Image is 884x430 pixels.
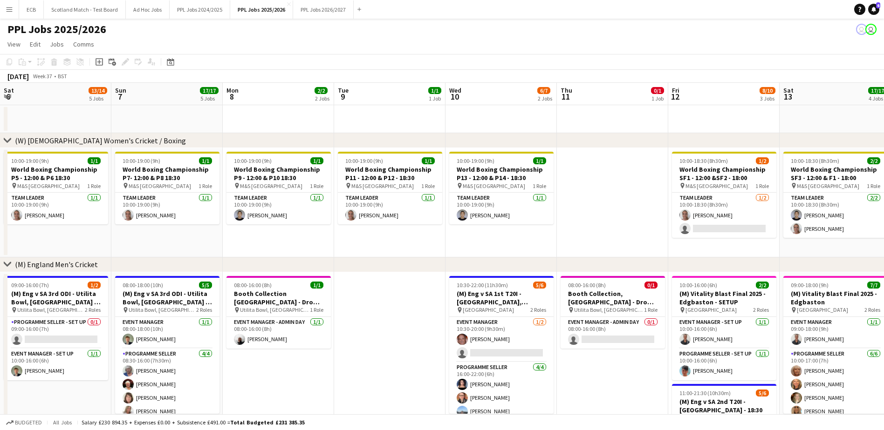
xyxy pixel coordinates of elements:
h3: (M) Eng v SA 2nd T20I - [GEOGRAPHIC_DATA] - 18:30 [672,397,776,414]
span: Utilita Bowl, [GEOGRAPHIC_DATA] [17,306,85,313]
span: M&S [GEOGRAPHIC_DATA] [463,182,525,189]
span: 1/1 [310,282,323,289]
span: M&S [GEOGRAPHIC_DATA] [351,182,414,189]
span: 1/1 [422,157,435,164]
div: 1 Job [651,95,664,102]
span: 1 Role [867,182,880,189]
span: [GEOGRAPHIC_DATA] [463,306,514,313]
span: 1/1 [310,157,323,164]
span: 08:00-16:00 (8h) [568,282,606,289]
app-card-role: Team Leader1/110:00-19:00 (9h)[PERSON_NAME] [115,193,219,224]
span: 2/2 [756,282,769,289]
span: All jobs [51,419,74,426]
span: Utilita Bowl, [GEOGRAPHIC_DATA] [129,306,196,313]
span: 0/1 [651,87,664,94]
span: 0/1 [644,282,658,289]
span: 09:00-18:00 (9h) [791,282,829,289]
span: 17/17 [200,87,219,94]
span: 2 Roles [753,306,769,313]
span: 1 Role [310,306,323,313]
span: 7/7 [867,282,880,289]
app-job-card: 10:00-19:00 (9h)1/1World Boxing Championship P11 - 12:00 & P12 - 18:30 M&S [GEOGRAPHIC_DATA]1 Rol... [338,152,442,224]
app-job-card: 08:00-16:00 (8h)1/1Booth Collection [GEOGRAPHIC_DATA] - Drop [GEOGRAPHIC_DATA] Utilita Bowl, [GEO... [226,276,331,349]
span: 1/1 [88,157,101,164]
div: 10:00-19:00 (9h)1/1World Boxing Championship P5 - 12:00 & P6 18:30 M&S [GEOGRAPHIC_DATA]1 RoleTea... [4,152,108,224]
h3: World Boxing Championship P7- 12:00 & P8 18:30 [115,165,219,182]
app-card-role: Team Leader1/110:00-19:00 (9h)[PERSON_NAME] [226,193,331,224]
span: Fri [672,86,679,94]
button: ECB [19,0,44,19]
div: (W) [DEMOGRAPHIC_DATA] Women's Cricket / Boxing [15,136,186,145]
span: 6 [2,91,14,102]
div: 10:00-18:30 (8h30m)1/2World Boxing Championship SF1 - 12:00 &SF2 - 18:00 M&S [GEOGRAPHIC_DATA]1 R... [672,152,776,238]
span: 5/6 [533,282,546,289]
span: 2/2 [315,87,328,94]
span: 12 [671,91,679,102]
h3: World Boxing Championship P5 - 12:00 & P6 18:30 [4,165,108,182]
span: Sat [783,86,794,94]
span: M&S [GEOGRAPHIC_DATA] [797,182,859,189]
span: 9 [336,91,349,102]
span: 1/1 [199,157,212,164]
app-job-card: 10:30-22:00 (11h30m)5/6(M) Eng v SA 1st T20I - [GEOGRAPHIC_DATA], [GEOGRAPHIC_DATA] - 18:[GEOGRAP... [449,276,554,414]
app-card-role: Programme Seller - Set Up0/109:00-16:00 (7h) [4,317,108,349]
app-card-role: Team Leader1/110:00-19:00 (9h)[PERSON_NAME] [4,193,108,224]
h3: World Boxing Championship P9 - 12:00 & P10 18:30 [226,165,331,182]
app-card-role: Team Leader1/110:00-19:00 (9h)[PERSON_NAME] [338,193,442,224]
span: Jobs [50,40,64,48]
app-user-avatar: Jane Barron [856,24,867,35]
app-job-card: 08:00-18:00 (10h)5/5(M) Eng v SA 3rd ODI - Utilita Bowl, [GEOGRAPHIC_DATA] - 11:00 Utilita Bowl, ... [115,276,219,414]
span: 09:00-16:00 (7h) [11,282,49,289]
div: Salary £230 894.35 + Expenses £0.00 + Subsistence £491.00 = [82,419,305,426]
span: 1 Role [533,182,546,189]
span: 8/10 [760,87,775,94]
div: 5 Jobs [89,95,107,102]
span: 10:00-16:00 (6h) [679,282,717,289]
app-card-role: Event Manager1/108:00-18:00 (10h)[PERSON_NAME] [115,317,219,349]
span: 5/5 [199,282,212,289]
app-job-card: 10:00-16:00 (6h)2/2(M) Vitality Blast Final 2025 - Edgbaston - SETUP [GEOGRAPHIC_DATA]2 RolesEven... [672,276,776,380]
app-card-role: Event Manager - Admin Day0/108:00-16:00 (8h) [561,317,665,349]
span: 2 Roles [196,306,212,313]
span: 5/6 [756,390,769,396]
span: 1 Role [755,182,769,189]
button: PPL Jobs 2025/2026 [230,0,293,19]
span: 10 [448,91,461,102]
span: Wed [449,86,461,94]
span: 1 Role [87,182,101,189]
app-card-role: Event Manager1/210:30-20:00 (9h30m)[PERSON_NAME] [449,317,554,362]
span: 10:00-19:00 (9h) [234,157,272,164]
app-job-card: 10:00-19:00 (9h)1/1World Boxing Championship P9 - 12:00 & P10 18:30 M&S [GEOGRAPHIC_DATA]1 RoleTe... [226,152,331,224]
a: Comms [69,38,98,50]
span: 1 Role [644,306,658,313]
div: 1 Job [429,95,441,102]
h3: (M) Eng v SA 1st T20I - [GEOGRAPHIC_DATA], [GEOGRAPHIC_DATA] - 18:[GEOGRAPHIC_DATA], [GEOGRAPHIC_... [449,289,554,306]
h1: PPL Jobs 2025/2026 [7,22,106,36]
span: Budgeted [15,419,42,426]
span: 08:00-18:00 (10h) [123,282,163,289]
h3: (M) Eng v SA 3rd ODI - Utilita Bowl, [GEOGRAPHIC_DATA] - SETUP [4,289,108,306]
span: Sat [4,86,14,94]
app-card-role: Event Manager - Admin Day1/108:00-16:00 (8h)[PERSON_NAME] [226,317,331,349]
span: 10:00-19:00 (9h) [123,157,160,164]
div: (M) England Men's Cricket [15,260,98,269]
span: M&S [GEOGRAPHIC_DATA] [685,182,748,189]
app-job-card: 09:00-16:00 (7h)1/2(M) Eng v SA 3rd ODI - Utilita Bowl, [GEOGRAPHIC_DATA] - SETUP Utilita Bowl, [... [4,276,108,380]
app-job-card: 08:00-16:00 (8h)0/1Booth Collection, [GEOGRAPHIC_DATA] - Drop off Warick Utilita Bowl, [GEOGRAPHI... [561,276,665,349]
h3: World Boxing Championship P13 - 12:00 & P14 - 18:30 [449,165,554,182]
span: Mon [226,86,239,94]
h3: World Boxing Championship P11 - 12:00 & P12 - 18:30 [338,165,442,182]
span: 1 Role [199,182,212,189]
span: Tue [338,86,349,94]
app-card-role: Event Manager - Set up1/110:00-16:00 (6h)[PERSON_NAME] [672,317,776,349]
span: 10:30-22:00 (11h30m) [457,282,508,289]
span: Edit [30,40,41,48]
app-user-avatar: Jane Barron [865,24,877,35]
span: 6/7 [537,87,550,94]
button: PPL Jobs 2024/2025 [170,0,230,19]
span: M&S [GEOGRAPHIC_DATA] [129,182,191,189]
